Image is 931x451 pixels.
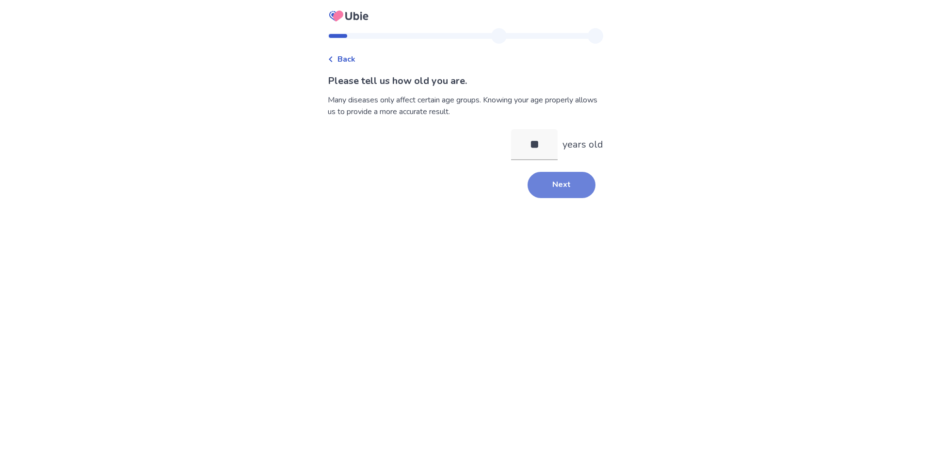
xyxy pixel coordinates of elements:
button: Next [528,172,595,198]
input: years old [511,129,558,160]
p: years old [562,137,603,152]
p: Please tell us how old you are. [328,74,603,88]
div: Many diseases only affect certain age groups. Knowing your age properly allows us to provide a mo... [328,94,603,117]
span: Back [337,53,355,65]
